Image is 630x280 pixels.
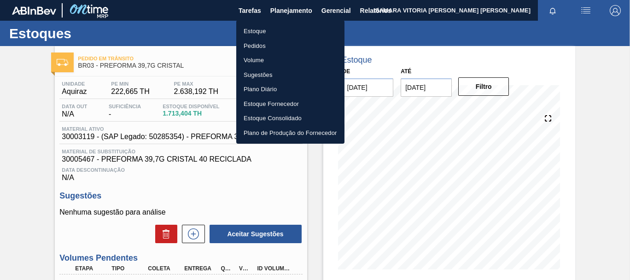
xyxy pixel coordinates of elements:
a: Pedidos [236,39,344,53]
a: Plano de Produção do Fornecedor [236,126,344,140]
a: Sugestões [236,68,344,82]
a: Estoque [236,24,344,39]
a: Estoque Consolidado [236,111,344,126]
a: Estoque Fornecedor [236,97,344,111]
a: Volume [236,53,344,68]
a: Plano Diário [236,82,344,97]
